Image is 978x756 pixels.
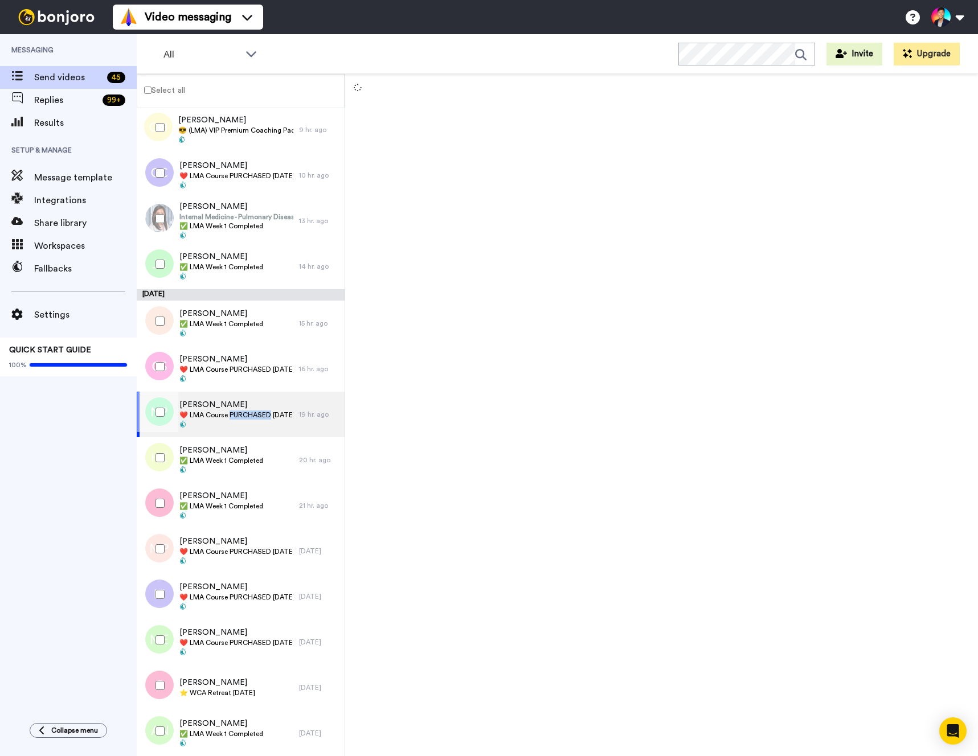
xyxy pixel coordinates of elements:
[179,729,263,738] span: ✅ LMA Week 1 Completed
[179,718,263,729] span: [PERSON_NAME]
[299,125,339,134] div: 9 hr. ago
[179,399,293,410] span: [PERSON_NAME]
[51,726,98,735] span: Collapse menu
[144,87,152,94] input: Select all
[178,114,293,126] span: [PERSON_NAME]
[9,346,91,354] span: QUICK START GUIDE
[299,592,339,601] div: [DATE]
[179,251,263,262] span: [PERSON_NAME]
[299,638,339,647] div: [DATE]
[137,83,185,97] label: Select all
[179,221,293,231] span: ✅ LMA Week 1 Completed
[34,93,98,107] span: Replies
[34,239,137,253] span: Workspaces
[30,723,107,738] button: Collapse menu
[14,9,99,25] img: bj-logo-header-white.svg
[179,160,293,171] span: [PERSON_NAME]
[179,410,293,420] span: ❤️️ LMA Course PURCHASED [DATE] ❤️️
[179,445,263,456] span: [PERSON_NAME]
[120,8,138,26] img: vm-color.svg
[299,216,339,225] div: 13 hr. ago
[34,71,103,84] span: Send videos
[179,354,293,365] span: [PERSON_NAME]
[34,262,137,276] span: Fallbacks
[894,43,960,65] button: Upgrade
[9,360,27,369] span: 100%
[163,48,240,61] span: All
[178,126,293,135] span: 😎 (LMA) VIP Premium Coaching Package Purchased 😎
[179,638,293,647] span: ❤️️ LMA Course PURCHASED [DATE] ❤️️
[34,308,137,322] span: Settings
[107,72,125,83] div: 45
[299,319,339,328] div: 15 hr. ago
[179,490,263,502] span: [PERSON_NAME]
[145,9,231,25] span: Video messaging
[179,627,293,638] span: [PERSON_NAME]
[179,365,293,374] span: ❤️️ LMA Course PURCHASED [DATE] ❤️️
[179,502,263,511] span: ✅ LMA Week 1 Completed
[34,171,137,184] span: Message template
[179,319,263,328] span: ✅ LMA Week 1 Completed
[179,456,263,465] span: ✅ LMA Week 1 Completed
[179,212,293,221] span: Internal Medicine - Pulmonary Disease
[34,216,137,230] span: Share library
[137,289,345,301] div: [DATE]
[179,581,293,593] span: [PERSON_NAME]
[34,116,137,130] span: Results
[299,501,339,510] div: 21 hr. ago
[299,410,339,419] div: 19 hr. ago
[299,262,339,271] div: 14 hr. ago
[179,262,263,272] span: ✅ LMA Week 1 Completed
[299,729,339,738] div: [DATE]
[179,171,293,180] span: ❤️️ LMA Course PURCHASED [DATE] ❤️️
[179,201,293,212] span: [PERSON_NAME]
[179,308,263,319] span: [PERSON_NAME]
[179,593,293,602] span: ❤️️ LMA Course PURCHASED [DATE] ❤️️
[179,677,255,688] span: [PERSON_NAME]
[179,536,293,547] span: [PERSON_NAME]
[103,94,125,106] div: 99 +
[299,455,339,465] div: 20 hr. ago
[299,171,339,180] div: 10 hr. ago
[826,43,882,65] button: Invite
[34,194,137,207] span: Integrations
[939,717,967,745] div: Open Intercom Messenger
[299,364,339,373] div: 16 hr. ago
[299,683,339,692] div: [DATE]
[179,547,293,556] span: ❤️️ LMA Course PURCHASED [DATE] ❤️️
[179,688,255,697] span: ⭐️ WCA Retreat [DATE]
[299,547,339,556] div: [DATE]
